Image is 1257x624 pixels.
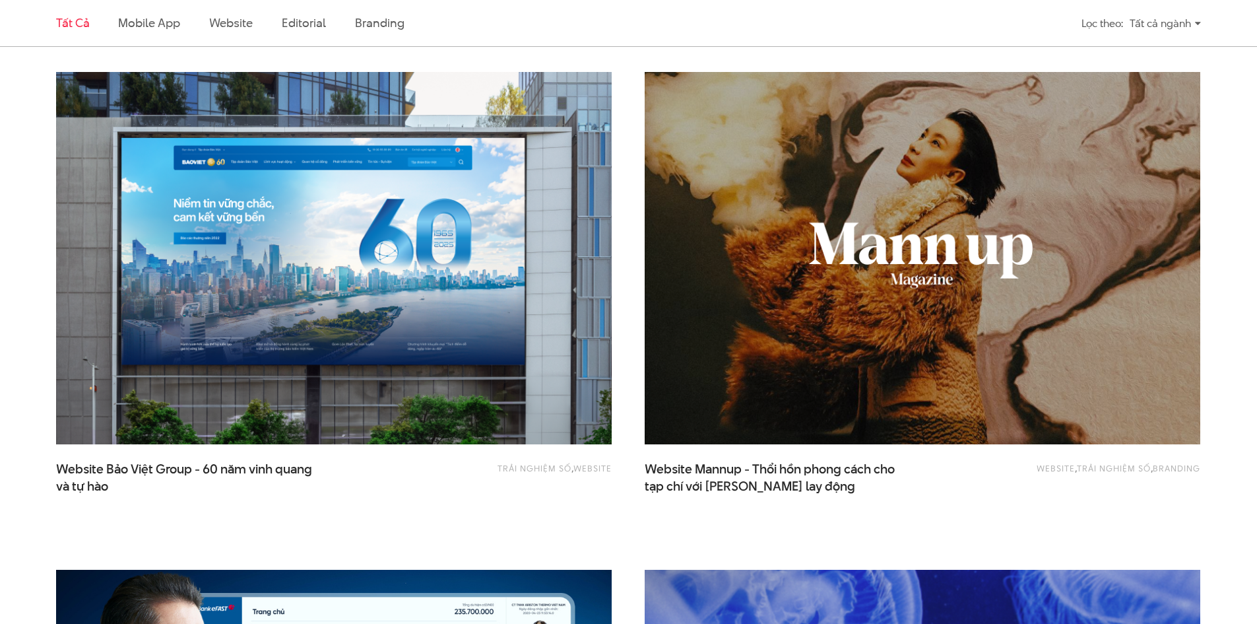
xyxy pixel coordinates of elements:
span: và tự hào [56,478,108,495]
a: Website [573,462,612,474]
span: Website Mannup - Thổi hồn phong cách cho [645,461,909,494]
a: Editorial [282,15,326,31]
span: Website Bảo Việt Group - 60 năm vinh quang [56,461,320,494]
a: Branding [355,15,404,31]
a: Tất cả [56,15,89,31]
a: Website [209,15,253,31]
a: Mobile app [118,15,179,31]
a: Website Bảo Việt Group - 60 năm vinh quangvà tự hào [56,461,320,494]
span: tạp chí với [PERSON_NAME] lay động [645,478,855,495]
div: , [389,461,612,487]
div: Lọc theo: [1081,12,1123,35]
a: Trải nghiệm số [498,462,571,474]
a: Trải nghiệm số [1077,462,1151,474]
a: Website [1037,462,1075,474]
img: BaoViet 60 năm [56,72,612,444]
img: website Mann up [645,72,1200,444]
div: , , [978,461,1200,487]
a: Branding [1153,462,1200,474]
div: Tất cả ngành [1130,12,1201,35]
a: Website Mannup - Thổi hồn phong cách chotạp chí với [PERSON_NAME] lay động [645,461,909,494]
